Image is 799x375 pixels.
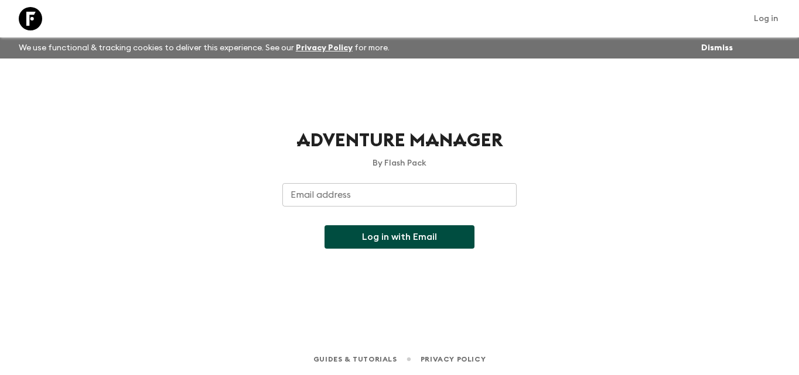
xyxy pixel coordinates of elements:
[698,40,736,56] button: Dismiss
[747,11,785,27] a: Log in
[313,353,397,366] a: Guides & Tutorials
[282,129,517,153] h1: Adventure Manager
[282,157,517,169] p: By Flash Pack
[14,37,394,59] p: We use functional & tracking cookies to deliver this experience. See our for more.
[296,44,353,52] a: Privacy Policy
[325,225,474,249] button: Log in with Email
[421,353,486,366] a: Privacy Policy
